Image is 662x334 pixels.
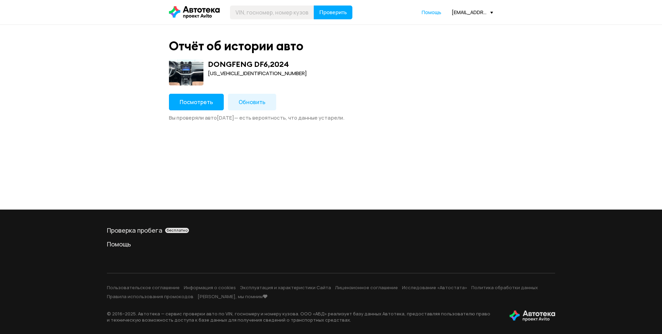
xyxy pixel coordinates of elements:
[319,10,347,15] span: Проверить
[335,284,398,291] a: Лицензионное соглашение
[452,9,493,16] div: [EMAIL_ADDRESS][DOMAIN_NAME]
[107,240,555,248] a: Помощь
[169,39,303,53] div: Отчёт об истории авто
[107,293,193,300] a: Правила использования промокодов
[510,311,555,322] img: tWS6KzJlK1XUpy65r7uaHVIs4JI6Dha8Nraz9T2hA03BhoCc4MtbvZCxBLwJIh+mQSIAkLBJpqMoKVdP8sONaFJLCz6I0+pu7...
[471,284,538,291] a: Политика обработки данных
[208,70,307,77] div: [US_VEHICLE_IDENTIFICATION_NUMBER]
[239,98,265,106] span: Обновить
[169,114,493,121] div: Вы проверяли авто [DATE] — есть вероятность, что данные устарели.
[198,293,268,300] a: [PERSON_NAME], мы помним
[107,311,499,323] p: © 2016– 2025 . Автотека — сервис проверки авто по VIN, госномеру и номеру кузова. ООО «АБД» реали...
[169,94,224,110] button: Посмотреть
[167,228,188,233] span: бесплатно
[402,284,467,291] a: Исследование «Автостата»
[180,98,213,106] span: Посмотреть
[107,226,555,234] a: Проверка пробегабесплатно
[184,284,236,291] a: Информация о cookies
[107,284,180,291] a: Пользовательское соглашение
[314,6,352,19] button: Проверить
[228,94,276,110] button: Обновить
[240,284,331,291] a: Эксплуатация и характеристики Сайта
[107,226,555,234] div: Проверка пробега
[208,60,289,69] div: DONGFENG DF6 , 2024
[230,6,314,19] input: VIN, госномер, номер кузова
[422,9,441,16] a: Помощь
